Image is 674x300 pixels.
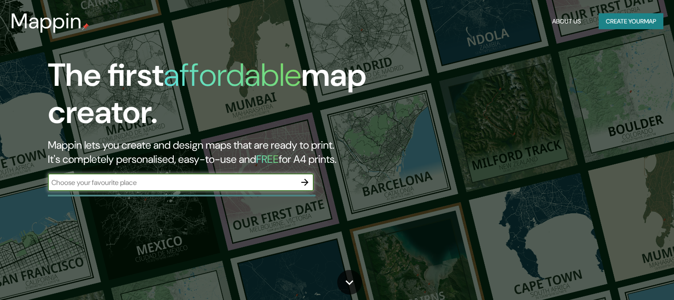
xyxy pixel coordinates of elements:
h2: Mappin lets you create and design maps that are ready to print. It's completely personalised, eas... [48,138,385,166]
img: mappin-pin [82,23,89,30]
h1: affordable [164,54,301,96]
iframe: Help widget launcher [595,265,664,290]
button: Create yourmap [599,13,663,30]
input: Choose your favourite place [48,177,296,188]
h3: Mappin [11,9,82,34]
button: About Us [549,13,584,30]
h5: FREE [256,152,279,166]
h1: The first map creator. [48,57,385,138]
